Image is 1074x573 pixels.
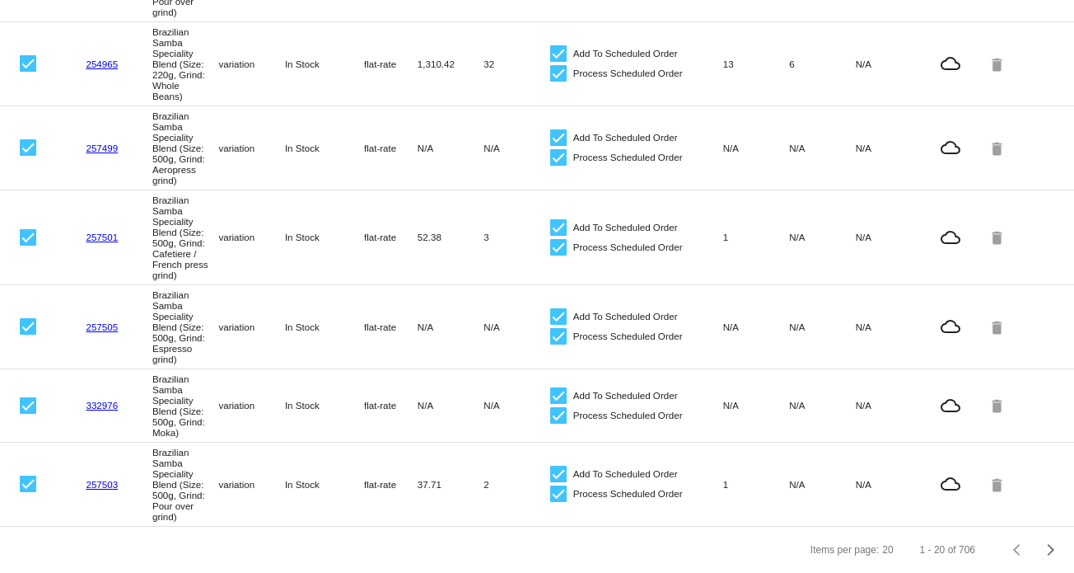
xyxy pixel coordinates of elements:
[723,475,789,494] mat-cell: 1
[723,396,789,415] mat-cell: N/A
[573,63,683,83] span: Process Scheduled Order
[1034,533,1067,566] button: Next page
[856,139,922,157] mat-cell: N/A
[573,484,683,504] span: Process Scheduled Order
[573,218,678,237] span: Add To Scheduled Order
[86,479,118,490] a: 257503
[922,54,979,73] mat-icon: cloud_queue
[218,396,284,415] mat-cell: variation
[218,317,284,336] mat-cell: variation
[351,317,417,336] mat-cell: flat-rate
[218,475,284,494] mat-cell: variation
[86,143,118,153] a: 257499
[922,228,979,247] mat-icon: cloud_queue
[573,128,678,148] span: Add To Scheduled Order
[988,392,1008,418] mat-icon: delete
[789,396,855,415] mat-cell: N/A
[351,139,417,157] mat-cell: flat-rate
[922,474,979,494] mat-icon: cloud_queue
[988,224,1008,250] mat-icon: delete
[723,139,789,157] mat-cell: N/A
[573,44,678,63] span: Add To Scheduled Order
[573,307,678,326] span: Add To Scheduled Order
[988,314,1008,340] mat-icon: delete
[573,148,683,167] span: Process Scheduled Order
[86,322,118,332] a: 257505
[483,475,549,494] mat-cell: 2
[573,386,678,406] span: Add To Scheduled Order
[152,369,218,442] mat-cell: Brazilian Samba Speciality Blend (Size: 500g, Grind: Moka)
[285,317,351,336] mat-cell: In Stock
[418,54,483,73] mat-cell: 1,310.42
[723,228,789,247] mat-cell: 1
[418,139,483,157] mat-cell: N/A
[152,190,218,284] mat-cell: Brazilian Samba Speciality Blend (Size: 500g, Grind: Cafetiere / French press grind)
[856,317,922,336] mat-cell: N/A
[988,472,1008,497] mat-icon: delete
[285,228,351,247] mat-cell: In Stock
[789,54,855,73] mat-cell: 6
[285,54,351,73] mat-cell: In Stock
[1002,533,1034,566] button: Previous page
[856,54,922,73] mat-cell: N/A
[218,228,284,247] mat-cell: variation
[152,106,218,190] mat-cell: Brazilian Samba Speciality Blend (Size: 500g, Grind: Aeropress grind)
[789,228,855,247] mat-cell: N/A
[86,232,118,242] a: 257501
[723,317,789,336] mat-cell: N/A
[152,285,218,369] mat-cell: Brazilian Samba Speciality Blend (Size: 500g, Grind: Espresso grind)
[789,139,855,157] mat-cell: N/A
[573,464,678,484] span: Add To Scheduled Order
[86,59,118,69] a: 254965
[988,135,1008,161] mat-icon: delete
[789,475,855,494] mat-cell: N/A
[573,237,683,257] span: Process Scheduled Order
[988,51,1008,77] mat-icon: delete
[351,54,417,73] mat-cell: flat-rate
[152,443,218,526] mat-cell: Brazilian Samba Speciality Blend (Size: 500g, Grind: Pour over grind)
[856,228,922,247] mat-cell: N/A
[573,406,683,425] span: Process Scheduled Order
[483,54,549,73] mat-cell: 32
[856,475,922,494] mat-cell: N/A
[723,54,789,73] mat-cell: 13
[285,139,351,157] mat-cell: In Stock
[418,396,483,415] mat-cell: N/A
[920,544,975,556] div: 1 - 20 of 706
[922,317,979,336] mat-icon: cloud_queue
[922,138,979,157] mat-icon: cloud_queue
[418,317,483,336] mat-cell: N/A
[922,396,979,416] mat-icon: cloud_queue
[218,139,284,157] mat-cell: variation
[483,396,549,415] mat-cell: N/A
[882,544,893,556] div: 20
[351,475,417,494] mat-cell: flat-rate
[810,544,879,556] div: Items per page:
[351,396,417,415] mat-cell: flat-rate
[218,54,284,73] mat-cell: variation
[86,400,118,411] a: 332976
[483,317,549,336] mat-cell: N/A
[152,22,218,106] mat-cell: Brazilian Samba Speciality Blend (Size: 220g, Grind: Whole Beans)
[285,396,351,415] mat-cell: In Stock
[418,228,483,247] mat-cell: 52.38
[789,317,855,336] mat-cell: N/A
[285,475,351,494] mat-cell: In Stock
[573,326,683,346] span: Process Scheduled Order
[483,228,549,247] mat-cell: 3
[483,139,549,157] mat-cell: N/A
[418,475,483,494] mat-cell: 37.71
[856,396,922,415] mat-cell: N/A
[351,228,417,247] mat-cell: flat-rate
